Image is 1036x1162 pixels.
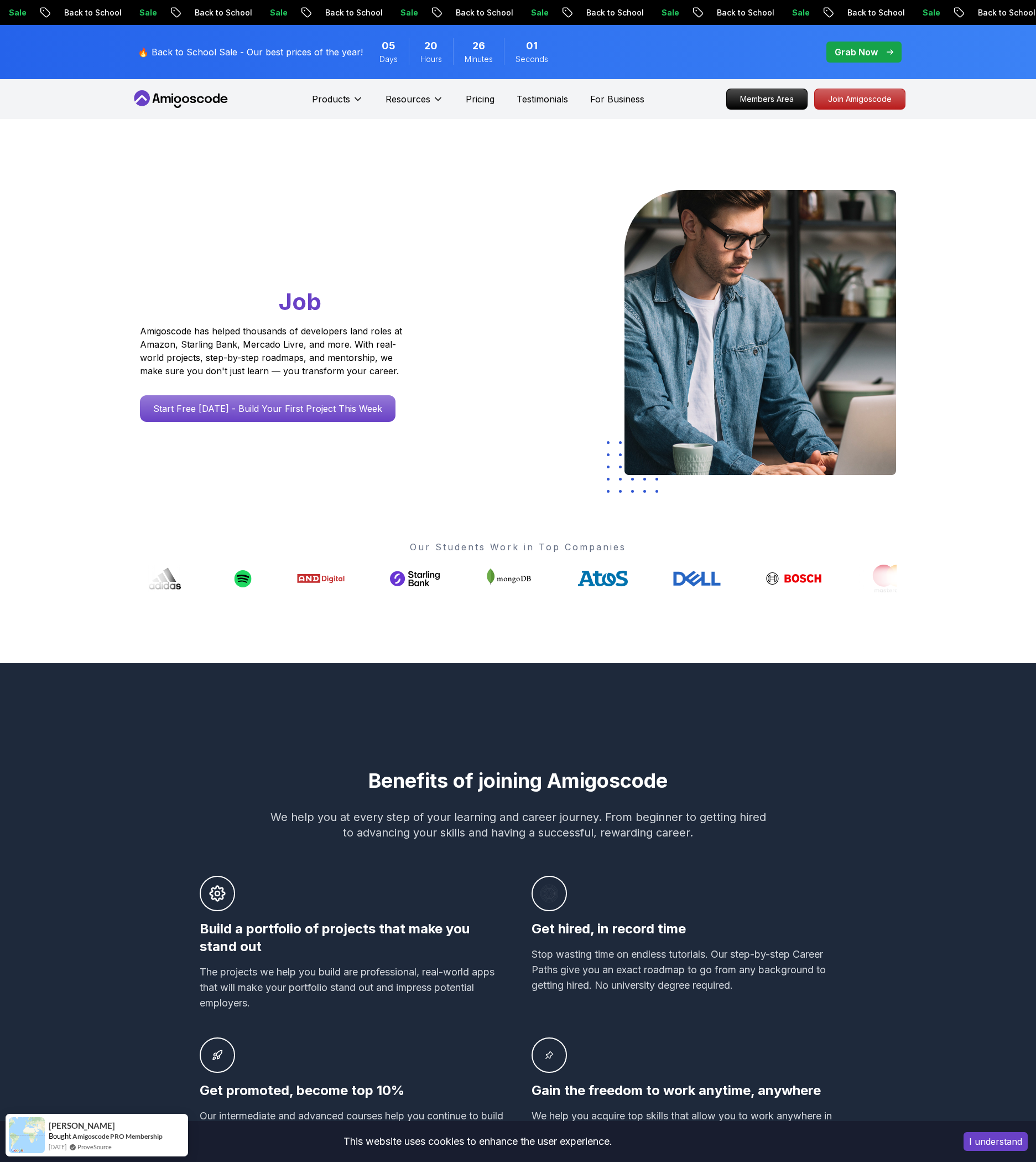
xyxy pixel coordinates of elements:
[200,1082,505,1099] h3: Get promoted, become top 10%
[131,7,166,18] p: Sale
[392,7,427,18] p: Sale
[200,920,505,956] h3: Build a portfolio of projects that make you stand out
[8,1129,947,1154] div: This website uses cookies to enhance the user experience.
[590,92,644,106] a: For Business
[466,92,494,106] a: Pricing
[386,92,444,115] button: Resources
[9,1117,45,1153] img: provesource social proof notification image
[447,7,522,18] p: Back to School
[726,89,808,110] a: Members Area
[49,1121,115,1130] span: [PERSON_NAME]
[386,92,430,106] p: Resources
[783,7,819,18] p: Sale
[516,54,548,65] span: Seconds
[653,7,688,18] p: Sale
[382,38,395,54] span: 5 Days
[200,964,505,1011] p: The projects we help you build are professional, real-world apps that will make your portfolio st...
[472,38,485,54] span: 26 Minutes
[708,7,783,18] p: Back to School
[140,395,395,422] a: Start Free [DATE] - Build Your First Project This Week
[312,92,363,115] button: Products
[522,7,558,18] p: Sale
[140,190,445,318] h1: Go From Learning to Hired: Master Java, Spring Boot & Cloud Skills That Get You the
[49,1132,71,1140] span: Bought
[727,89,807,109] p: Members Area
[140,324,405,378] p: Amigoscode has helped thousands of developers land roles at Amazon, Starling Bank, Mercado Livre,...
[72,1132,163,1140] a: Amigoscode PRO Membership
[835,45,878,59] p: Grab Now
[420,54,442,65] span: Hours
[270,809,766,840] p: We help you at every step of your learning and career journey. From beginner to getting hired to ...
[914,7,949,18] p: Sale
[131,769,905,792] h2: Benefits of joining Amigoscode
[186,7,261,18] p: Back to School
[140,540,897,554] p: Our Students Work in Top Companies
[261,7,296,18] p: Sale
[532,1082,837,1099] h3: Gain the freedom to work anytime, anywhere
[200,1108,505,1155] p: Our intermediate and advanced courses help you continue to build your skills so that you can land...
[532,920,837,938] h3: Get hired, in record time
[526,38,538,54] span: 1 Seconds
[839,7,914,18] p: Back to School
[49,1142,66,1151] span: [DATE]
[312,92,350,106] p: Products
[465,54,493,65] span: Minutes
[77,1142,112,1151] a: ProveSource
[279,287,321,316] span: Job
[138,45,363,59] p: 🔥 Back to School Sale - Our best prices of the year!
[577,7,653,18] p: Back to School
[316,7,392,18] p: Back to School
[55,7,131,18] p: Back to School
[532,1108,837,1155] p: We help you acquire top skills that allow you to work anywhere in the world at higher income leve...
[624,190,896,475] img: hero
[814,89,905,110] a: Join Amigoscode
[424,38,438,54] span: 20 Hours
[517,92,568,106] a: Testimonials
[964,1132,1028,1151] button: Accept cookies
[532,947,837,993] p: Stop wasting time on endless tutorials. Our step-by-step Career Paths give you an exact roadmap t...
[379,54,398,65] span: Days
